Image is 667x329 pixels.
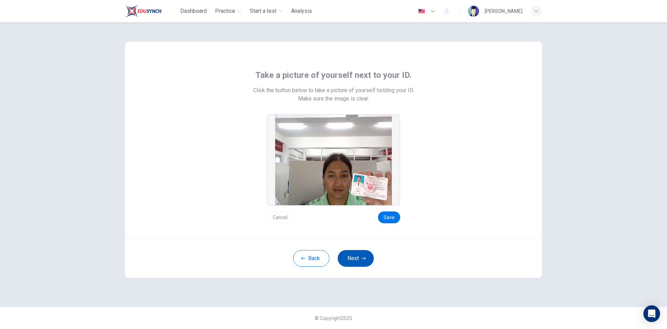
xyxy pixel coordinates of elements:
[293,250,329,267] button: Back
[125,4,178,18] a: Train Test logo
[338,250,374,267] button: Next
[253,86,414,95] span: Click the button below to take a picture of yourself holding your ID.
[247,5,286,17] button: Start a test
[643,305,660,322] div: Open Intercom Messenger
[298,95,369,103] span: Make sure the image is clear.
[250,7,277,15] span: Start a test
[291,7,312,15] span: Analysis
[288,5,315,17] button: Analysis
[485,7,522,15] div: [PERSON_NAME]
[468,6,479,17] img: Profile picture
[417,9,426,14] img: en
[267,211,294,223] button: Cancel
[215,7,235,15] span: Practice
[378,211,400,223] button: Save
[178,5,209,17] button: Dashboard
[125,4,162,18] img: Train Test logo
[212,5,244,17] button: Practice
[315,315,352,321] span: © Copyright 2025
[255,70,412,81] span: Take a picture of yourself next to your ID.
[275,115,392,205] img: preview screemshot
[180,7,207,15] span: Dashboard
